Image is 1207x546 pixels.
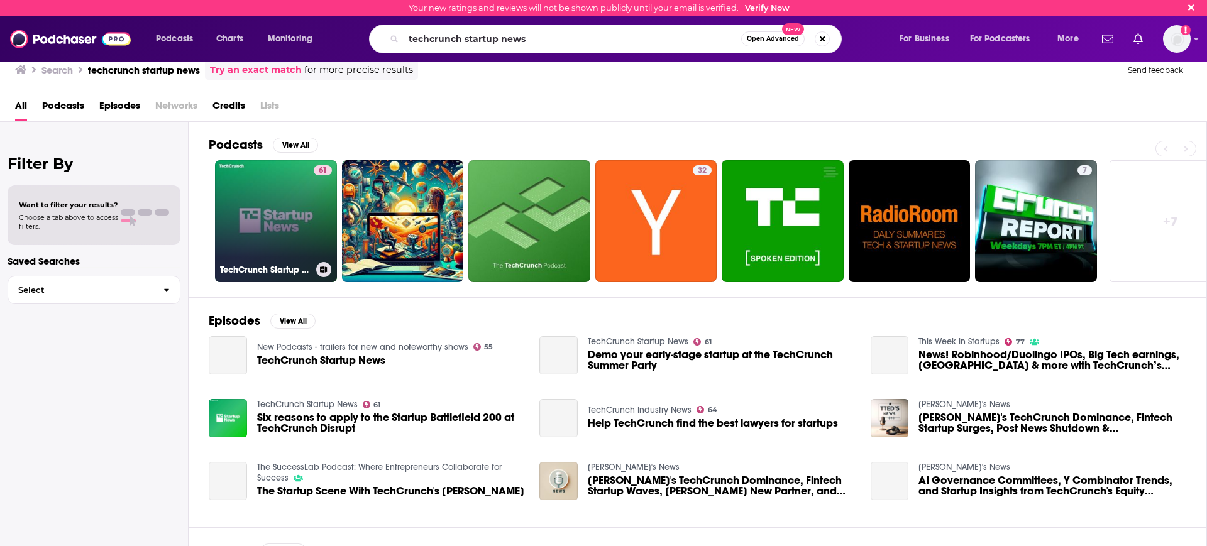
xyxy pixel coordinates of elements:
[209,399,247,437] img: Six reasons to apply to the Startup Battlefield 200 at TechCrunch Disrupt
[539,336,578,374] a: Demo your early-stage startup at the TechCrunch Summer Party
[918,336,1000,347] a: This Week in Startups
[1057,30,1079,48] span: More
[871,462,909,500] a: AI Governance Committees, Y Combinator Trends, and Startup Insights from TechCrunch's Equity Podcast
[210,63,302,77] a: Try an exact match
[257,412,525,434] a: Six reasons to apply to the Startup Battlefield 200 at TechCrunch Disrupt
[381,25,854,53] div: Search podcasts, credits, & more...
[595,160,717,282] a: 32
[212,96,245,121] span: Credits
[588,475,856,496] a: Tesla's TechCrunch Dominance, Fintech Startup Waves, Andreessen Horowitz's New Partner, and Post ...
[745,3,790,13] a: Verify Now
[588,418,838,429] span: Help TechCrunch find the best lawyers for startups
[1124,65,1187,75] button: Send feedback
[1163,25,1191,53] img: User Profile
[747,36,799,42] span: Open Advanced
[259,29,329,49] button: open menu
[1128,28,1148,50] a: Show notifications dropdown
[1181,25,1191,35] svg: Email not verified
[273,138,318,153] button: View All
[1163,25,1191,53] span: Logged in as MelissaPS
[1083,165,1087,177] span: 7
[8,155,180,173] h2: Filter By
[268,30,312,48] span: Monitoring
[1097,28,1118,50] a: Show notifications dropdown
[15,96,27,121] a: All
[871,336,909,374] a: News! Robinhood/Duolingo IPOs, Big Tech earnings, China & more with TechCrunch’s Alex Wilhelm | E...
[970,30,1030,48] span: For Podcasters
[155,96,197,121] span: Networks
[918,349,1186,371] span: News! Robinhood/Duolingo IPOs, Big Tech earnings, [GEOGRAPHIC_DATA] & more with TechCrunch’s [PER...
[99,96,140,121] a: Episodes
[891,29,965,49] button: open menu
[209,462,247,500] a: The Startup Scene With TechCrunch's John Biggs
[693,165,712,175] a: 32
[588,405,692,415] a: TechCrunch Industry News
[588,349,856,371] a: Demo your early-stage startup at the TechCrunch Summer Party
[42,96,84,121] a: Podcasts
[363,401,381,408] a: 61
[962,29,1049,49] button: open menu
[871,399,909,437] img: Tesla's TechCrunch Dominance, Fintech Startup Surges, Post News Shutdown & Andreessen Horowitz's ...
[257,342,468,352] a: New Podcasts - trailers for new and noteworthy shows
[698,165,707,177] span: 32
[216,30,243,48] span: Charts
[918,399,1010,410] a: Ted's News
[1016,339,1025,345] span: 77
[8,286,153,294] span: Select
[697,406,717,413] a: 64
[314,165,332,175] a: 61
[588,462,680,472] a: Shalini's News
[693,338,712,346] a: 61
[705,339,712,345] span: 61
[918,349,1186,371] a: News! Robinhood/Duolingo IPOs, Big Tech earnings, China & more with TechCrunch’s Alex Wilhelm | E...
[41,64,73,76] h3: Search
[304,63,413,77] span: for more precise results
[257,486,524,496] a: The Startup Scene With TechCrunch's John Biggs
[257,355,385,366] a: TechCrunch Startup News
[270,314,316,329] button: View All
[918,475,1186,496] a: AI Governance Committees, Y Combinator Trends, and Startup Insights from TechCrunch's Equity Podcast
[404,29,741,49] input: Search podcasts, credits, & more...
[8,255,180,267] p: Saved Searches
[1077,165,1092,175] a: 7
[156,30,193,48] span: Podcasts
[19,200,118,209] span: Want to filter your results?
[257,462,502,483] a: The SuccessLab Podcast: Where Entrepreneurs Collaborate for Success
[975,160,1097,282] a: 7
[319,165,327,177] span: 61
[257,399,358,410] a: TechCrunch Startup News
[539,462,578,500] img: Tesla's TechCrunch Dominance, Fintech Startup Waves, Andreessen Horowitz's New Partner, and Post ...
[260,96,279,121] span: Lists
[539,399,578,437] a: Help TechCrunch find the best lawyers for startups
[209,336,247,374] a: TechCrunch Startup News
[484,344,493,350] span: 55
[8,276,180,304] button: Select
[409,3,790,13] div: Your new ratings and reviews will not be shown publicly until your email is verified.
[918,412,1186,434] span: [PERSON_NAME]'s TechCrunch Dominance, Fintech Startup Surges, Post News Shutdown & [PERSON_NAME] ...
[19,213,118,231] span: Choose a tab above to access filters.
[88,64,200,76] h3: techcrunch startup news
[215,160,337,282] a: 61TechCrunch Startup News
[782,23,805,35] span: New
[708,407,717,413] span: 64
[209,313,316,329] a: EpisodesView All
[209,137,318,153] a: PodcastsView All
[10,27,131,51] img: Podchaser - Follow, Share and Rate Podcasts
[741,31,805,46] button: Open AdvancedNew
[900,30,949,48] span: For Business
[1049,29,1094,49] button: open menu
[918,412,1186,434] a: Tesla's TechCrunch Dominance, Fintech Startup Surges, Post News Shutdown & Andreessen Horowitz's ...
[473,343,493,351] a: 55
[1163,25,1191,53] button: Show profile menu
[373,402,380,408] span: 61
[1005,338,1025,346] a: 77
[147,29,209,49] button: open menu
